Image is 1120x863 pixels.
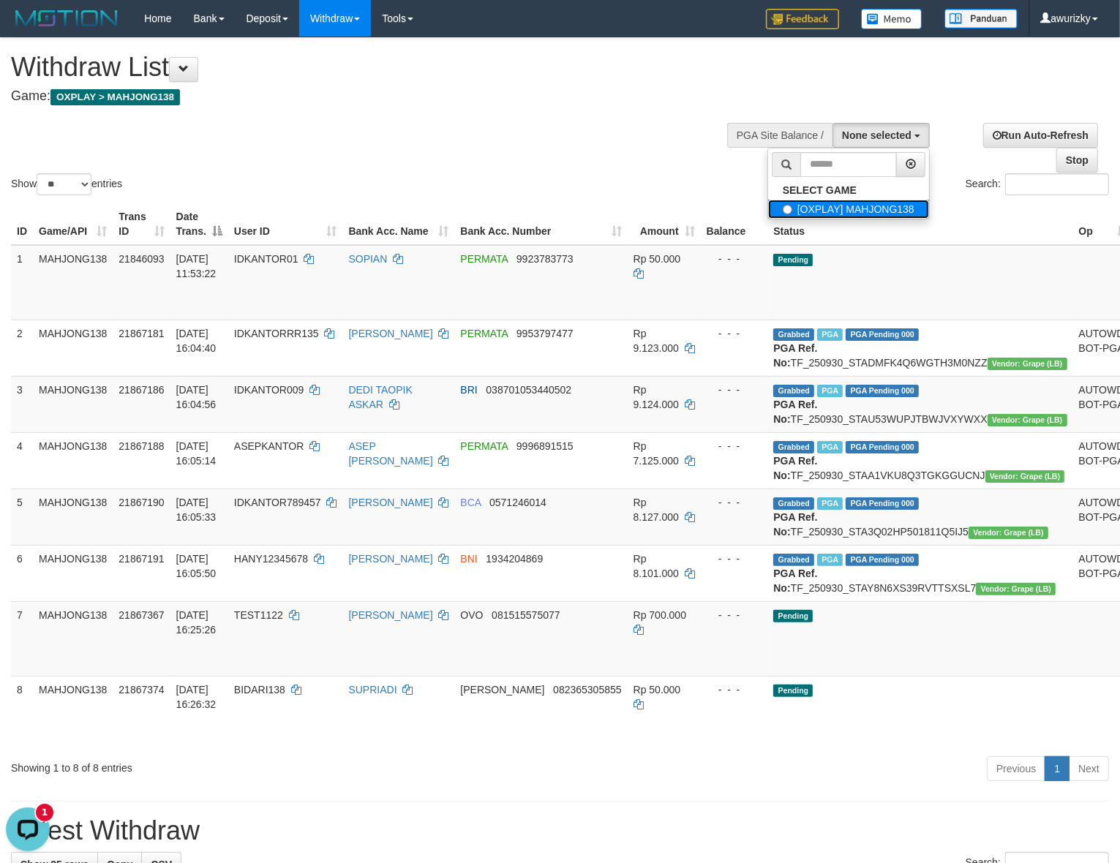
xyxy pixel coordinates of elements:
[11,245,33,320] td: 1
[234,497,321,508] span: IDKANTOR789457
[783,184,857,196] b: SELECT GAME
[817,328,843,341] span: Marked by awuacho
[987,756,1045,781] a: Previous
[50,89,180,105] span: OXPLAY > MAHJONG138
[119,497,164,508] span: 21867190
[833,123,930,148] button: None selected
[349,328,433,339] a: [PERSON_NAME]
[11,376,33,432] td: 3
[988,414,1067,426] span: Vendor URL: https://dashboard.q2checkout.com/secure
[119,384,164,396] span: 21867186
[349,440,433,467] a: ASEP [PERSON_NAME]
[707,608,762,622] div: - - -
[707,551,762,566] div: - - -
[460,328,508,339] span: PERMATA
[817,385,843,397] span: Marked by awuacho
[846,328,919,341] span: PGA Pending
[33,203,113,245] th: Game/API: activate to sort column ascending
[768,200,929,219] label: [OXPLAY] MAHJONG138
[234,609,283,621] span: TEST1122
[349,684,397,696] a: SUPRIADI
[846,554,919,566] span: PGA Pending
[707,682,762,697] div: - - -
[119,684,164,696] span: 21867374
[176,253,217,279] span: [DATE] 11:53:22
[846,385,919,397] span: PGA Pending
[343,203,455,245] th: Bank Acc. Name: activate to sort column ascending
[842,129,912,141] span: None selected
[6,6,50,50] button: Open LiveChat chat widget
[634,384,679,410] span: Rp 9.124.000
[460,609,483,621] span: OVO
[460,253,508,265] span: PERMATA
[634,553,679,579] span: Rp 8.101.000
[33,489,113,545] td: MAHJONG138
[176,440,217,467] span: [DATE] 16:05:14
[176,328,217,354] span: [DATE] 16:04:40
[119,609,164,621] span: 21867367
[349,384,413,410] a: DEDI TAOPIK ASKAR
[234,384,304,396] span: IDKANTOR009
[634,684,681,696] span: Rp 50.000
[969,527,1048,539] span: Vendor URL: https://dashboard.q2checkout.com/secure
[701,203,768,245] th: Balance
[773,441,814,453] span: Grabbed
[11,545,33,601] td: 6
[773,254,813,266] span: Pending
[773,328,814,341] span: Grabbed
[767,376,1072,432] td: TF_250930_STAU53WUPJTBWJVXYWXX
[33,601,113,676] td: MAHJONG138
[119,253,164,265] span: 21846093
[349,253,388,265] a: SOPIAN
[767,320,1072,376] td: TF_250930_STADMFK4Q6WGTH3M0NZZ
[767,545,1072,601] td: TF_250930_STAY8N6XS39RVTTSXSL7
[486,553,543,565] span: Copy 1934204869 to clipboard
[11,755,456,775] div: Showing 1 to 8 of 8 entries
[11,173,122,195] label: Show entries
[767,203,1072,245] th: Status
[11,89,732,104] h4: Game:
[817,441,843,453] span: Marked by awuacho
[516,328,574,339] span: Copy 9953797477 to clipboard
[861,9,922,29] img: Button%20Memo.svg
[773,342,817,369] b: PGA Ref. No:
[1045,756,1070,781] a: 1
[460,384,477,396] span: BRI
[37,173,91,195] select: Showentries
[11,432,33,489] td: 4
[176,384,217,410] span: [DATE] 16:04:56
[176,553,217,579] span: [DATE] 16:05:50
[11,489,33,545] td: 5
[33,676,113,750] td: MAHJONG138
[983,123,1098,148] a: Run Auto-Refresh
[516,440,574,452] span: Copy 9996891515 to clipboard
[707,439,762,453] div: - - -
[773,685,813,697] span: Pending
[11,601,33,676] td: 7
[234,684,285,696] span: BIDARI138
[11,53,732,82] h1: Withdraw List
[460,684,544,696] span: [PERSON_NAME]
[11,320,33,376] td: 2
[119,553,164,565] span: 21867191
[768,181,929,200] a: SELECT GAME
[234,328,319,339] span: IDKANTORRR135
[773,497,814,510] span: Grabbed
[766,9,839,29] img: Feedback.jpg
[628,203,701,245] th: Amount: activate to sort column ascending
[33,245,113,320] td: MAHJONG138
[176,684,217,710] span: [DATE] 16:26:32
[773,385,814,397] span: Grabbed
[767,432,1072,489] td: TF_250930_STAA1VKU8Q3TGKGGUCNJ
[349,497,433,508] a: [PERSON_NAME]
[553,684,621,696] span: Copy 082365305855 to clipboard
[33,432,113,489] td: MAHJONG138
[176,497,217,523] span: [DATE] 16:05:33
[966,173,1109,195] label: Search:
[349,609,433,621] a: [PERSON_NAME]
[11,7,122,29] img: MOTION_logo.png
[36,2,53,20] div: New messages notification
[817,554,843,566] span: Marked by awuacho
[985,470,1065,483] span: Vendor URL: https://dashboard.q2checkout.com/secure
[634,253,681,265] span: Rp 50.000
